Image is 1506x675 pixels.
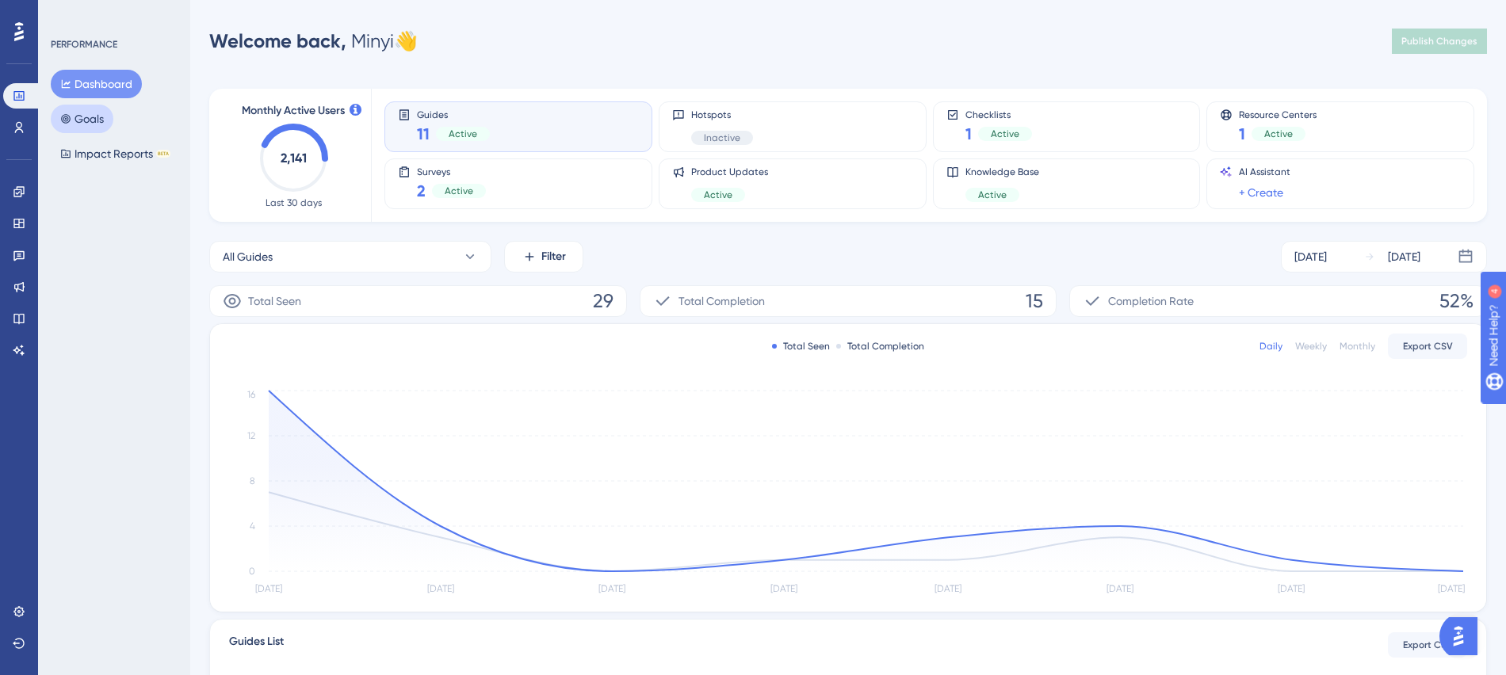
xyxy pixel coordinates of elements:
[991,128,1019,140] span: Active
[209,29,418,54] div: Minyi 👋
[247,430,255,441] tspan: 12
[51,139,180,168] button: Impact ReportsBETA
[691,166,768,178] span: Product Updates
[504,241,583,273] button: Filter
[593,288,613,314] span: 29
[37,4,99,23] span: Need Help?
[691,109,753,121] span: Hotspots
[678,292,765,311] span: Total Completion
[417,180,426,202] span: 2
[935,583,961,594] tspan: [DATE]
[1264,128,1293,140] span: Active
[1439,612,1487,660] iframe: UserGuiding AI Assistant Launcher
[250,521,255,532] tspan: 4
[1403,340,1453,353] span: Export CSV
[449,128,477,140] span: Active
[242,101,345,120] span: Monthly Active Users
[51,70,142,98] button: Dashboard
[247,389,255,400] tspan: 16
[1239,183,1283,202] a: + Create
[965,109,1032,120] span: Checklists
[1239,109,1317,120] span: Resource Centers
[1239,123,1245,145] span: 1
[1392,29,1487,54] button: Publish Changes
[1439,288,1474,314] span: 52%
[110,8,115,21] div: 4
[1340,340,1375,353] div: Monthly
[445,185,473,197] span: Active
[209,241,491,273] button: All Guides
[1294,247,1327,266] div: [DATE]
[704,132,740,144] span: Inactive
[281,151,307,166] text: 2,141
[1388,247,1420,266] div: [DATE]
[266,196,322,209] span: Last 30 days
[229,632,284,658] span: Guides List
[1438,583,1465,594] tspan: [DATE]
[1108,292,1194,311] span: Completion Rate
[427,583,454,594] tspan: [DATE]
[1278,583,1305,594] tspan: [DATE]
[1259,340,1282,353] div: Daily
[417,123,430,145] span: 11
[772,340,830,353] div: Total Seen
[1107,583,1133,594] tspan: [DATE]
[417,109,490,120] span: Guides
[255,583,282,594] tspan: [DATE]
[598,583,625,594] tspan: [DATE]
[1388,632,1467,658] button: Export CSV
[965,166,1039,178] span: Knowledge Base
[965,123,972,145] span: 1
[541,247,566,266] span: Filter
[1026,288,1043,314] span: 15
[156,150,170,158] div: BETA
[51,105,113,133] button: Goals
[51,38,117,51] div: PERFORMANCE
[770,583,797,594] tspan: [DATE]
[209,29,346,52] span: Welcome back,
[1401,35,1477,48] span: Publish Changes
[417,166,486,177] span: Surveys
[1239,166,1290,178] span: AI Assistant
[248,292,301,311] span: Total Seen
[704,189,732,201] span: Active
[1388,334,1467,359] button: Export CSV
[1403,639,1453,651] span: Export CSV
[836,340,924,353] div: Total Completion
[223,247,273,266] span: All Guides
[249,566,255,577] tspan: 0
[978,189,1007,201] span: Active
[1295,340,1327,353] div: Weekly
[250,475,255,486] tspan: 8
